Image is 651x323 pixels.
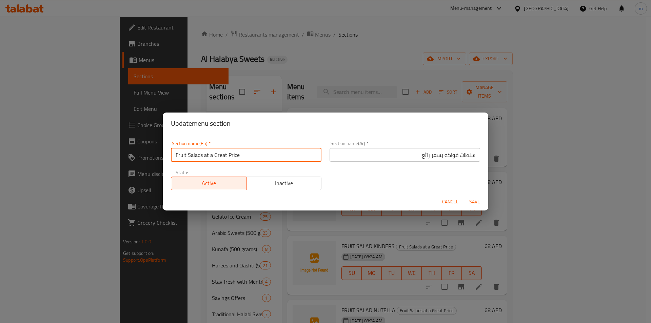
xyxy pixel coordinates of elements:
[330,148,480,162] input: Please enter section name(ar)
[171,148,321,162] input: Please enter section name(en)
[246,177,322,190] button: Inactive
[249,178,319,188] span: Inactive
[171,177,246,190] button: Active
[174,178,244,188] span: Active
[467,198,483,206] span: Save
[439,196,461,208] button: Cancel
[464,196,486,208] button: Save
[171,118,480,129] h2: Update menu section
[442,198,458,206] span: Cancel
